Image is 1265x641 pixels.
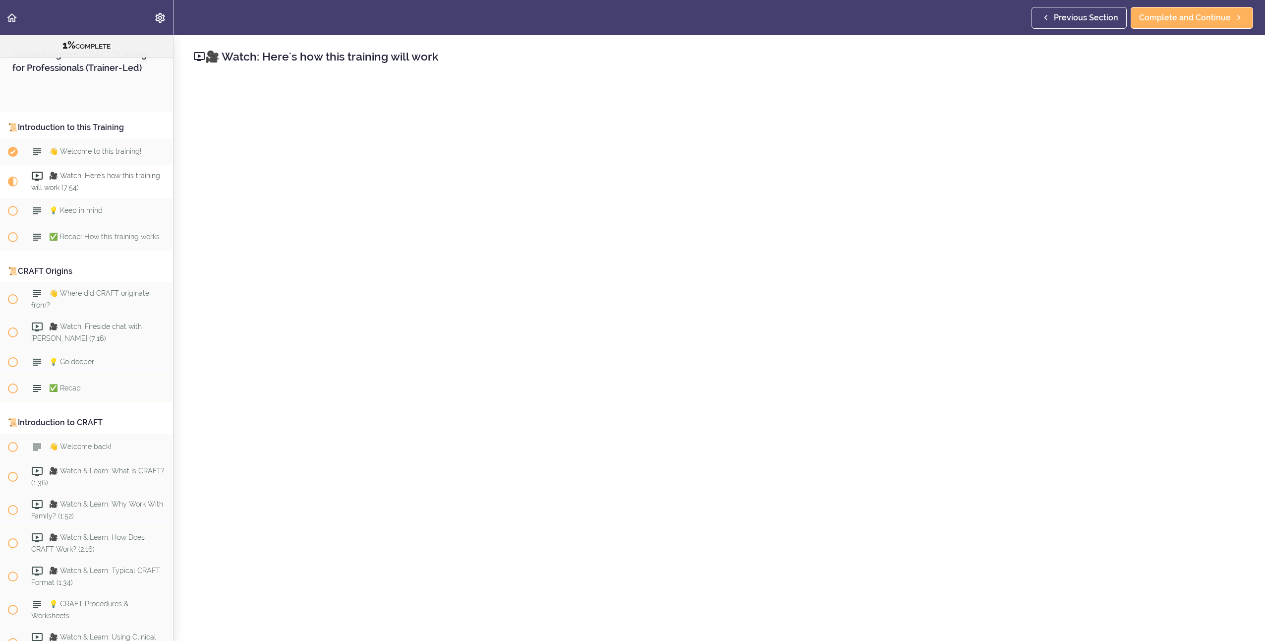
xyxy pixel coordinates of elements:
span: 👋 Welcome back! [49,443,111,450]
span: 👋 Welcome to this training! [49,147,141,155]
span: 🎥 Watch & Learn: Typical CRAFT Format (1:34) [31,567,160,586]
span: Complete and Continue [1139,12,1231,24]
span: 🎥 Watch: Here's how this training will work (7:54) [31,172,160,191]
span: 🎥 Watch & Learn: Why Work With Family? (1:52) [31,500,163,519]
span: 💡 CRAFT Procedures & Worksheets [31,600,128,619]
span: 🎥 Watch: Fireside chat with [PERSON_NAME] (7:16) [31,322,142,342]
span: ✅ Recap: How this training works [49,233,160,241]
span: Previous Section [1054,12,1118,24]
span: 💡 Keep in mind [49,206,103,214]
div: COMPLETE [12,39,161,52]
h2: 🎥 Watch: Here's how this training will work [193,48,1245,65]
svg: Settings Menu [154,12,166,24]
span: 1% [62,39,75,51]
svg: Back to course curriculum [6,12,18,24]
span: 💡 Go deeper [49,358,94,366]
span: 🎥 Watch & Learn: What Is CRAFT? (1:36) [31,467,165,486]
a: Complete and Continue [1131,7,1253,29]
a: Previous Section [1032,7,1127,29]
span: 🎥 Watch & Learn: How Does CRAFT Work? (2:16) [31,533,145,553]
span: ✅ Recap [49,384,81,392]
span: 👋 Where did CRAFT originate from? [31,289,149,309]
